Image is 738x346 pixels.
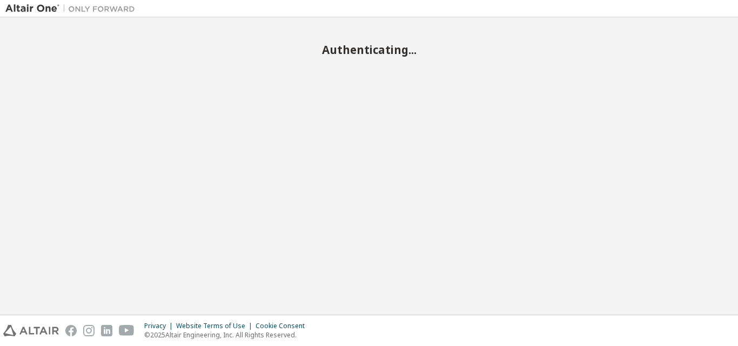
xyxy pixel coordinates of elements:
img: altair_logo.svg [3,325,59,336]
img: Altair One [5,3,140,14]
img: youtube.svg [119,325,135,336]
img: linkedin.svg [101,325,112,336]
p: © 2025 Altair Engineering, Inc. All Rights Reserved. [144,330,311,340]
div: Privacy [144,322,176,330]
img: facebook.svg [65,325,77,336]
div: Website Terms of Use [176,322,256,330]
img: instagram.svg [83,325,95,336]
h2: Authenticating... [5,43,733,57]
div: Cookie Consent [256,322,311,330]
